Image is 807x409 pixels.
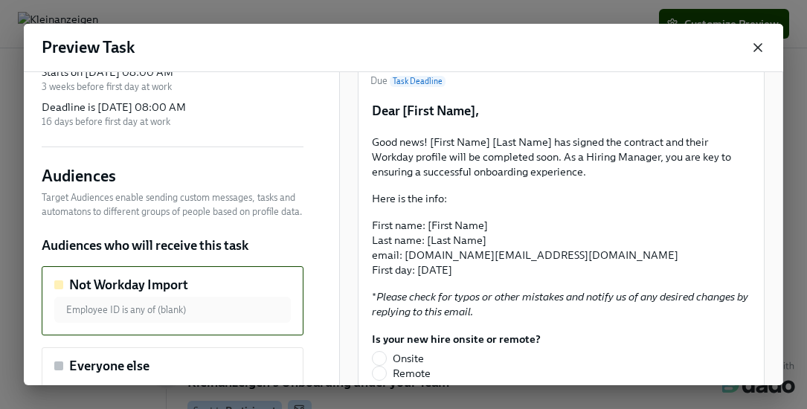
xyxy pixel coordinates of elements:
div: Employee ID is any of (blank) [54,297,291,323]
p: Starts on [DATE] 08:00 AM [42,65,173,80]
h5: Everyone else [69,357,149,375]
p: 3 weeks before first day at work [42,80,173,94]
h4: Audiences [42,165,116,187]
p: Target Audiences enable sending custom messages, tasks and automatons to different groups of peop... [42,190,303,219]
div: Everyone else [42,347,303,387]
div: Is your new hire onsite or remote?OnsiteRemote [370,332,752,388]
span: Due [370,74,446,88]
h5: Audiences who will receive this task [42,236,248,254]
h5: Not Workday Import [69,276,188,294]
p: 16 days before first day at work [42,115,186,129]
div: Dear [First Name], [370,100,752,121]
p: Deadline is [DATE] 08:00 AM [42,100,186,115]
div: Not Workday ImportEmployee ID is any of (blank) [42,266,303,335]
div: Good news! [First Name] [Last Name] has signed the contract and their Workday profile will be com... [370,133,752,321]
h4: Preview Task [42,36,135,59]
span: Task Deadline [390,76,446,87]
